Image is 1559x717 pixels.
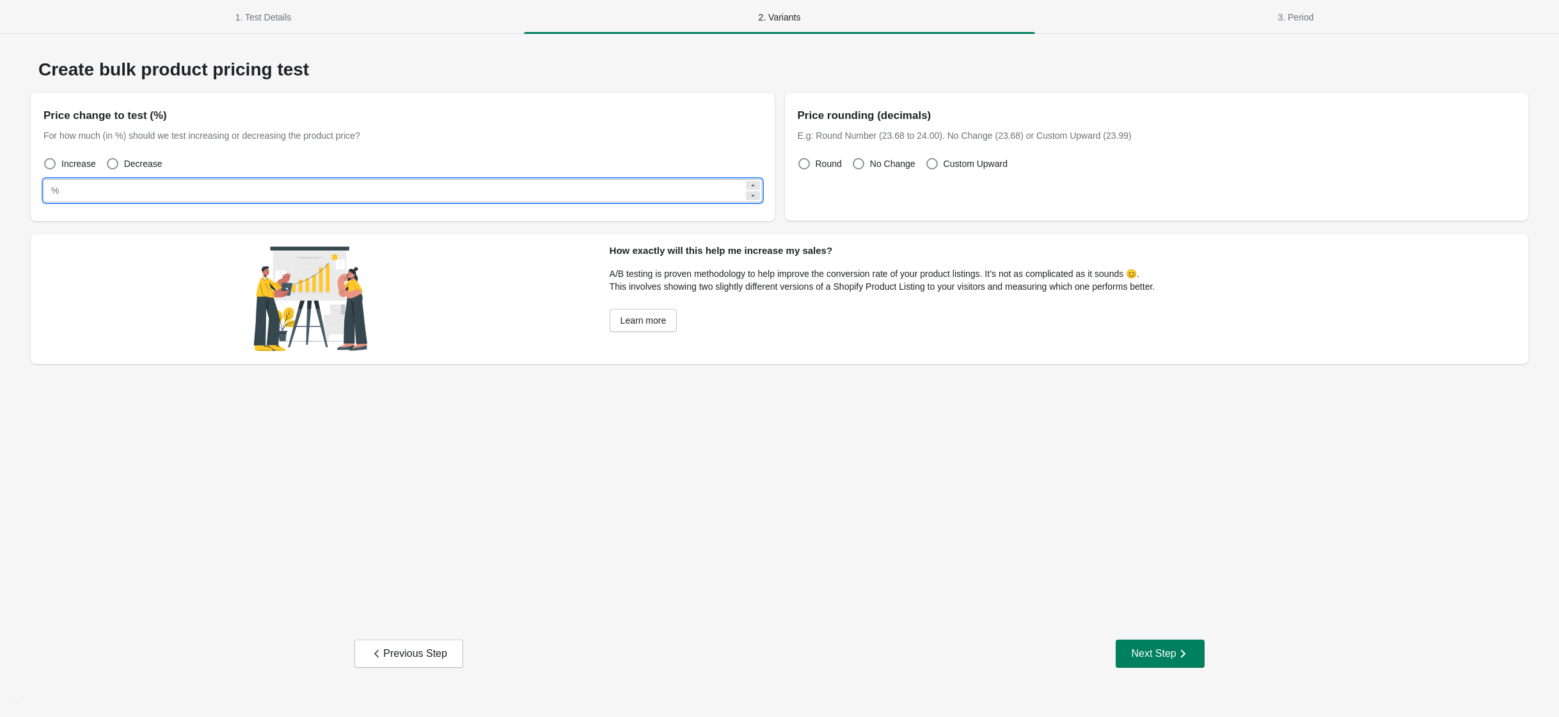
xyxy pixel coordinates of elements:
[44,106,762,126] div: Price change to test (%)
[370,647,447,660] div: Previous Step
[610,234,1155,267] div: How exactly will this help me increase my sales?
[13,666,54,704] iframe: chat widget
[610,267,1155,280] p: A/B testing is proven methodology to help improve the conversion rate of your product listings. I...
[51,183,59,198] div: %
[798,106,1516,126] div: Price rounding (decimals)
[816,157,842,170] span: Round
[610,309,677,332] a: Learn more
[31,59,1528,80] div: Create bulk product pricing test
[8,6,519,29] span: 1. Test Details
[524,6,1035,29] span: 2. Variants
[610,280,1155,293] p: This involves showing two slightly different versions of a Shopify Product Listing to your visito...
[870,157,915,170] span: No Change
[124,157,162,170] span: Decrease
[1040,6,1551,29] span: 3. Period
[1116,640,1204,668] button: Next Step
[621,315,667,326] span: Learn more
[944,157,1008,170] span: Custom Upward
[1131,647,1189,660] div: Next Step
[354,640,463,668] button: Previous Step
[61,157,96,170] span: Increase
[44,129,762,142] div: For how much (in %) should we test increasing or decreasing the product price?
[798,129,1516,142] div: E.g: Round Number (23.68 to 24.00). No Change (23.68) or Custom Upward (23.99)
